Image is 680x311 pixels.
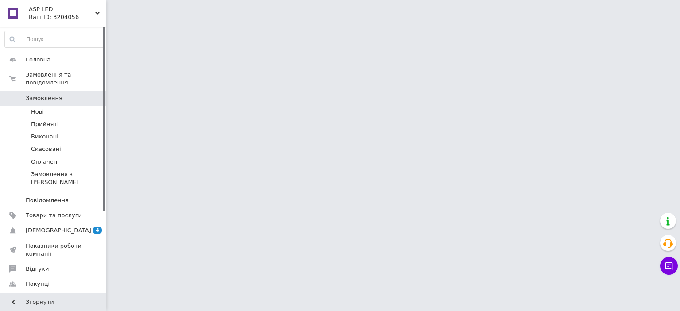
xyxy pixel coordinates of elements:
[31,133,58,141] span: Виконані
[31,145,61,153] span: Скасовані
[26,196,69,204] span: Повідомлення
[31,170,104,186] span: Замовлення з [PERSON_NAME]
[26,265,49,273] span: Відгуки
[660,257,678,275] button: Чат з покупцем
[29,13,106,21] div: Ваш ID: 3204056
[26,280,50,288] span: Покупці
[31,120,58,128] span: Прийняті
[93,227,102,234] span: 4
[26,56,50,64] span: Головна
[31,108,44,116] span: Нові
[29,5,95,13] span: ASP LED
[31,158,59,166] span: Оплачені
[26,227,91,234] span: [DEMOGRAPHIC_DATA]
[26,242,82,258] span: Показники роботи компанії
[26,211,82,219] span: Товари та послуги
[5,31,104,47] input: Пошук
[26,71,106,87] span: Замовлення та повідомлення
[26,94,62,102] span: Замовлення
